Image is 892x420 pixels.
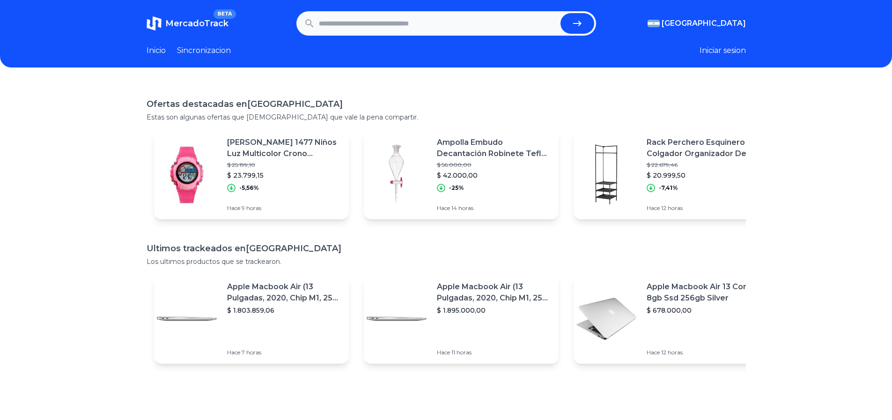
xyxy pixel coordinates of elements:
[364,274,559,364] a: Featured imageApple Macbook Air (13 Pulgadas, 2020, Chip M1, 256 Gb De Ssd, 8 Gb De Ram) - Plata$...
[647,349,761,356] p: Hace 12 horas
[147,97,746,111] h1: Ofertas destacadas en [GEOGRAPHIC_DATA]
[177,45,231,56] a: Sincronizacion
[437,171,551,180] p: $ 42.000,00
[227,204,341,212] p: Hace 9 horas
[574,129,768,219] a: Featured imageRack Perchero Esquinero Colgador Organizador De Ropa Armable$ 22.679,46$ 20.999,50-...
[239,184,259,192] p: -5,56%
[227,171,341,180] p: $ 23.799,15
[648,18,746,29] button: [GEOGRAPHIC_DATA]
[227,281,341,304] p: Apple Macbook Air (13 Pulgadas, 2020, Chip M1, 256 Gb De Ssd, 8 Gb De Ram) - Plata
[700,45,746,56] button: Iniciar sesion
[647,281,761,304] p: Apple Macbook Air 13 Core I5 8gb Ssd 256gb Silver
[147,45,166,56] a: Inicio
[154,129,349,219] a: Featured image[PERSON_NAME] 1477 Niños Luz Multicolor Crono [PERSON_NAME]$ 25.199,10$ 23.799,15-5...
[147,242,746,255] h1: Ultimos trackeados en [GEOGRAPHIC_DATA]
[147,112,746,122] p: Estas son algunas ofertas que [DEMOGRAPHIC_DATA] que vale la pena compartir.
[437,137,551,159] p: Ampolla Embudo Decantación Robinete Teflon 250ml Everglass
[227,349,341,356] p: Hace 7 horas
[647,161,761,169] p: $ 22.679,46
[449,184,464,192] p: -25%
[647,171,761,180] p: $ 20.999,50
[165,18,229,29] span: MercadoTrack
[154,274,349,364] a: Featured imageApple Macbook Air (13 Pulgadas, 2020, Chip M1, 256 Gb De Ssd, 8 Gb De Ram) - Plata$...
[574,286,639,352] img: Featured image
[227,161,341,169] p: $ 25.199,10
[364,129,559,219] a: Featured imageAmpolla Embudo Decantación Robinete Teflon 250ml Everglass$ 56.000,00$ 42.000,00-25...
[437,161,551,169] p: $ 56.000,00
[647,137,761,159] p: Rack Perchero Esquinero Colgador Organizador De Ropa Armable
[147,16,162,31] img: MercadoTrack
[227,137,341,159] p: [PERSON_NAME] 1477 Niños Luz Multicolor Crono [PERSON_NAME]
[659,184,678,192] p: -7,41%
[647,306,761,315] p: $ 678.000,00
[437,349,551,356] p: Hace 11 horas
[154,142,220,207] img: Featured image
[662,18,746,29] span: [GEOGRAPHIC_DATA]
[214,9,236,19] span: BETA
[364,142,429,207] img: Featured image
[574,142,639,207] img: Featured image
[227,306,341,315] p: $ 1.803.859,06
[147,16,229,31] a: MercadoTrackBETA
[364,286,429,352] img: Featured image
[574,274,768,364] a: Featured imageApple Macbook Air 13 Core I5 8gb Ssd 256gb Silver$ 678.000,00Hace 12 horas
[147,257,746,266] p: Los ultimos productos que se trackearon.
[437,306,551,315] p: $ 1.895.000,00
[437,204,551,212] p: Hace 14 horas
[437,281,551,304] p: Apple Macbook Air (13 Pulgadas, 2020, Chip M1, 256 Gb De Ssd, 8 Gb De Ram) - Plata
[647,204,761,212] p: Hace 12 horas
[648,20,660,27] img: Argentina
[154,286,220,352] img: Featured image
